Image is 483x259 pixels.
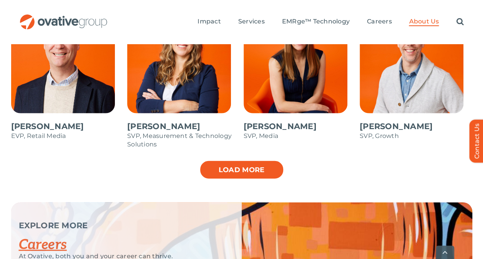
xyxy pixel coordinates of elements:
a: Search [456,18,463,26]
a: OG_Full_horizontal_RGB [19,13,108,21]
a: Careers [367,18,392,26]
a: Load more [199,160,284,179]
span: Impact [198,18,221,25]
span: Services [238,18,265,25]
span: EMRge™ Technology [282,18,350,25]
a: Impact [198,18,221,26]
span: About Us [409,18,439,25]
span: Careers [367,18,392,25]
a: Careers [19,236,67,253]
a: About Us [409,18,439,26]
p: EXPLORE MORE [19,222,222,229]
a: EMRge™ Technology [282,18,350,26]
a: Services [238,18,265,26]
nav: Menu [198,10,463,34]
